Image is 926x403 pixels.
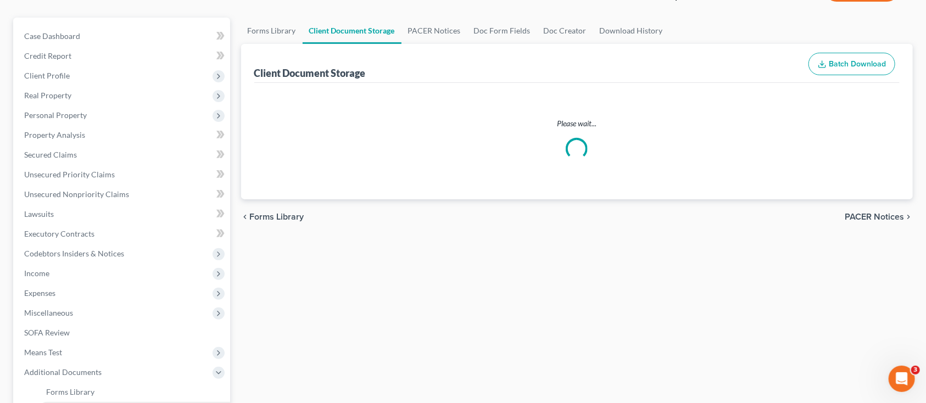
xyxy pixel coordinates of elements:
[24,51,71,60] span: Credit Report
[24,189,129,199] span: Unsecured Nonpriority Claims
[254,66,366,80] div: Client Document Storage
[241,18,303,44] a: Forms Library
[241,212,250,221] i: chevron_left
[593,18,670,44] a: Download History
[24,150,77,159] span: Secured Claims
[24,348,62,357] span: Means Test
[15,165,230,184] a: Unsecured Priority Claims
[24,130,85,139] span: Property Analysis
[24,170,115,179] span: Unsecured Priority Claims
[904,212,913,221] i: chevron_right
[15,145,230,165] a: Secured Claims
[24,31,80,41] span: Case Dashboard
[303,18,401,44] a: Client Document Storage
[911,366,920,374] span: 3
[808,53,895,76] button: Batch Download
[15,26,230,46] a: Case Dashboard
[46,387,94,396] span: Forms Library
[537,18,593,44] a: Doc Creator
[467,18,537,44] a: Doc Form Fields
[845,212,913,221] button: PACER Notices chevron_right
[24,110,87,120] span: Personal Property
[24,229,94,238] span: Executory Contracts
[15,184,230,204] a: Unsecured Nonpriority Claims
[256,118,898,129] p: Please wait...
[845,212,904,221] span: PACER Notices
[15,204,230,224] a: Lawsuits
[37,382,230,402] a: Forms Library
[24,367,102,377] span: Additional Documents
[15,46,230,66] a: Credit Report
[24,91,71,100] span: Real Property
[15,224,230,244] a: Executory Contracts
[250,212,304,221] span: Forms Library
[24,288,55,298] span: Expenses
[24,308,73,317] span: Miscellaneous
[401,18,467,44] a: PACER Notices
[24,71,70,80] span: Client Profile
[24,249,124,258] span: Codebtors Insiders & Notices
[241,212,304,221] button: chevron_left Forms Library
[24,209,54,219] span: Lawsuits
[24,328,70,337] span: SOFA Review
[889,366,915,392] iframe: Intercom live chat
[15,125,230,145] a: Property Analysis
[829,59,886,69] span: Batch Download
[24,268,49,278] span: Income
[15,323,230,343] a: SOFA Review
